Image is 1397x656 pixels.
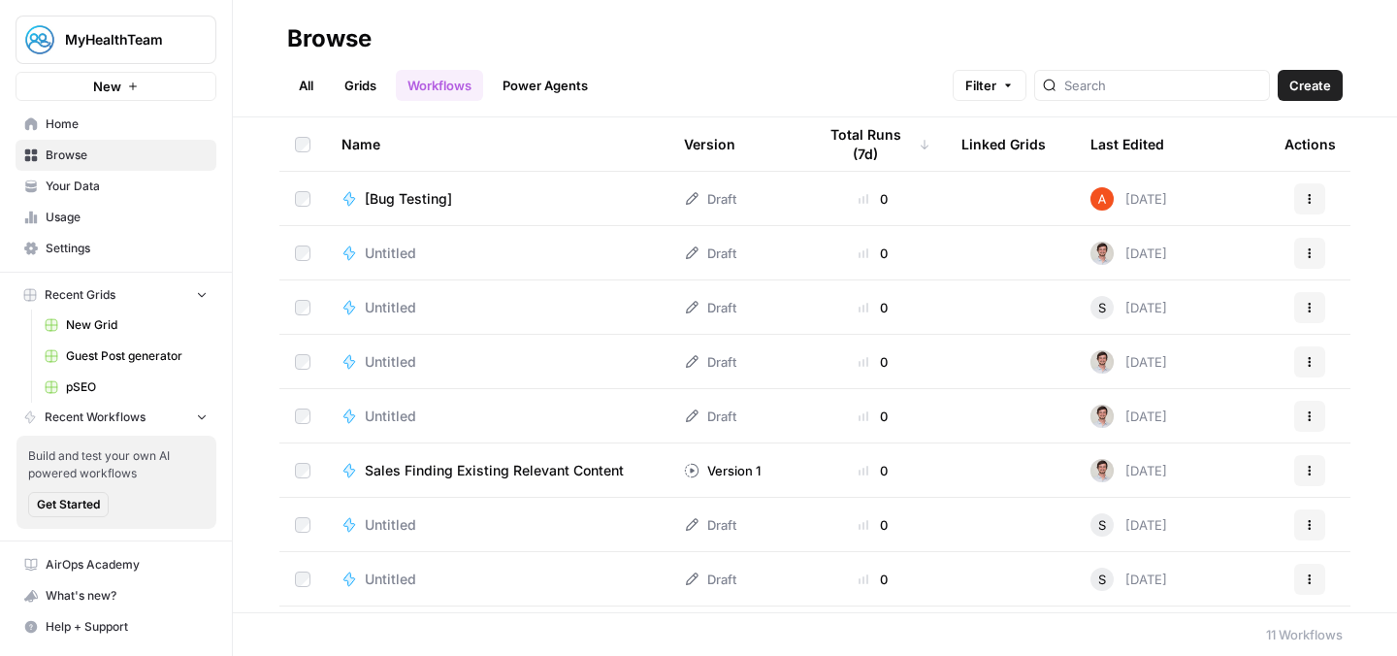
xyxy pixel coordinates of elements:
div: 0 [816,407,930,426]
a: Untitled [341,407,653,426]
div: Total Runs (7d) [816,117,930,171]
a: Untitled [341,244,653,263]
div: 0 [816,352,930,372]
span: Untitled [365,515,416,535]
span: Untitled [365,407,416,426]
input: Search [1064,76,1261,95]
span: Create [1289,76,1331,95]
a: Untitled [341,352,653,372]
a: All [287,70,325,101]
span: New Grid [66,316,208,334]
div: [DATE] [1090,568,1167,591]
span: S [1098,298,1106,317]
span: Usage [46,209,208,226]
span: Untitled [365,570,416,589]
div: [DATE] [1090,296,1167,319]
div: Draft [684,352,736,372]
button: Create [1278,70,1343,101]
a: Untitled [341,515,653,535]
span: Home [46,115,208,133]
a: Settings [16,233,216,264]
div: [DATE] [1090,187,1167,211]
span: Sales Finding Existing Relevant Content [365,461,624,480]
span: S [1098,570,1106,589]
a: Untitled [341,298,653,317]
button: Filter [953,70,1026,101]
div: 0 [816,244,930,263]
button: New [16,72,216,101]
img: MyHealthTeam Logo [22,22,57,57]
span: Untitled [365,244,416,263]
a: Your Data [16,171,216,202]
span: Browse [46,147,208,164]
div: [DATE] [1090,242,1167,265]
a: Usage [16,202,216,233]
span: Filter [965,76,996,95]
div: Draft [684,515,736,535]
div: Browse [287,23,372,54]
span: Recent Grids [45,286,115,304]
div: Name [341,117,653,171]
div: Version [684,117,735,171]
a: New Grid [36,310,216,341]
div: 0 [816,515,930,535]
img: tdmuw9wfe40fkwq84phcceuazoww [1090,405,1114,428]
span: Help + Support [46,618,208,636]
span: [Bug Testing] [365,189,452,209]
div: 0 [816,570,930,589]
div: Draft [684,407,736,426]
img: tdmuw9wfe40fkwq84phcceuazoww [1090,350,1114,374]
a: [Bug Testing] [341,189,653,209]
button: Help + Support [16,611,216,642]
button: Get Started [28,492,109,517]
span: Get Started [37,496,100,513]
a: Grids [333,70,388,101]
div: 0 [816,298,930,317]
div: [DATE] [1090,405,1167,428]
div: [DATE] [1090,513,1167,537]
div: Draft [684,244,736,263]
img: tdmuw9wfe40fkwq84phcceuazoww [1090,242,1114,265]
div: Draft [684,189,736,209]
span: S [1098,515,1106,535]
span: MyHealthTeam [65,30,182,49]
a: AirOps Academy [16,549,216,580]
span: Settings [46,240,208,257]
a: Power Agents [491,70,600,101]
div: Draft [684,570,736,589]
div: Draft [684,298,736,317]
img: cje7zb9ux0f2nqyv5qqgv3u0jxek [1090,187,1114,211]
div: Last Edited [1090,117,1164,171]
div: [DATE] [1090,459,1167,482]
a: Home [16,109,216,140]
div: What's new? [16,581,215,610]
a: Workflows [396,70,483,101]
a: Browse [16,140,216,171]
button: Recent Grids [16,280,216,310]
span: pSEO [66,378,208,396]
span: Build and test your own AI powered workflows [28,447,205,482]
button: What's new? [16,580,216,611]
img: tdmuw9wfe40fkwq84phcceuazoww [1090,459,1114,482]
span: New [93,77,121,96]
a: Sales Finding Existing Relevant Content [341,461,653,480]
span: Recent Workflows [45,409,146,426]
a: Untitled [341,570,653,589]
span: Untitled [365,352,416,372]
div: Linked Grids [961,117,1046,171]
a: pSEO [36,372,216,403]
div: 11 Workflows [1266,625,1343,644]
span: Guest Post generator [66,347,208,365]
a: Guest Post generator [36,341,216,372]
div: [DATE] [1090,350,1167,374]
button: Workspace: MyHealthTeam [16,16,216,64]
span: Untitled [365,298,416,317]
div: 0 [816,461,930,480]
div: 0 [816,189,930,209]
div: Version 1 [684,461,761,480]
button: Recent Workflows [16,403,216,432]
span: AirOps Academy [46,556,208,574]
span: Your Data [46,178,208,195]
div: Actions [1284,117,1336,171]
